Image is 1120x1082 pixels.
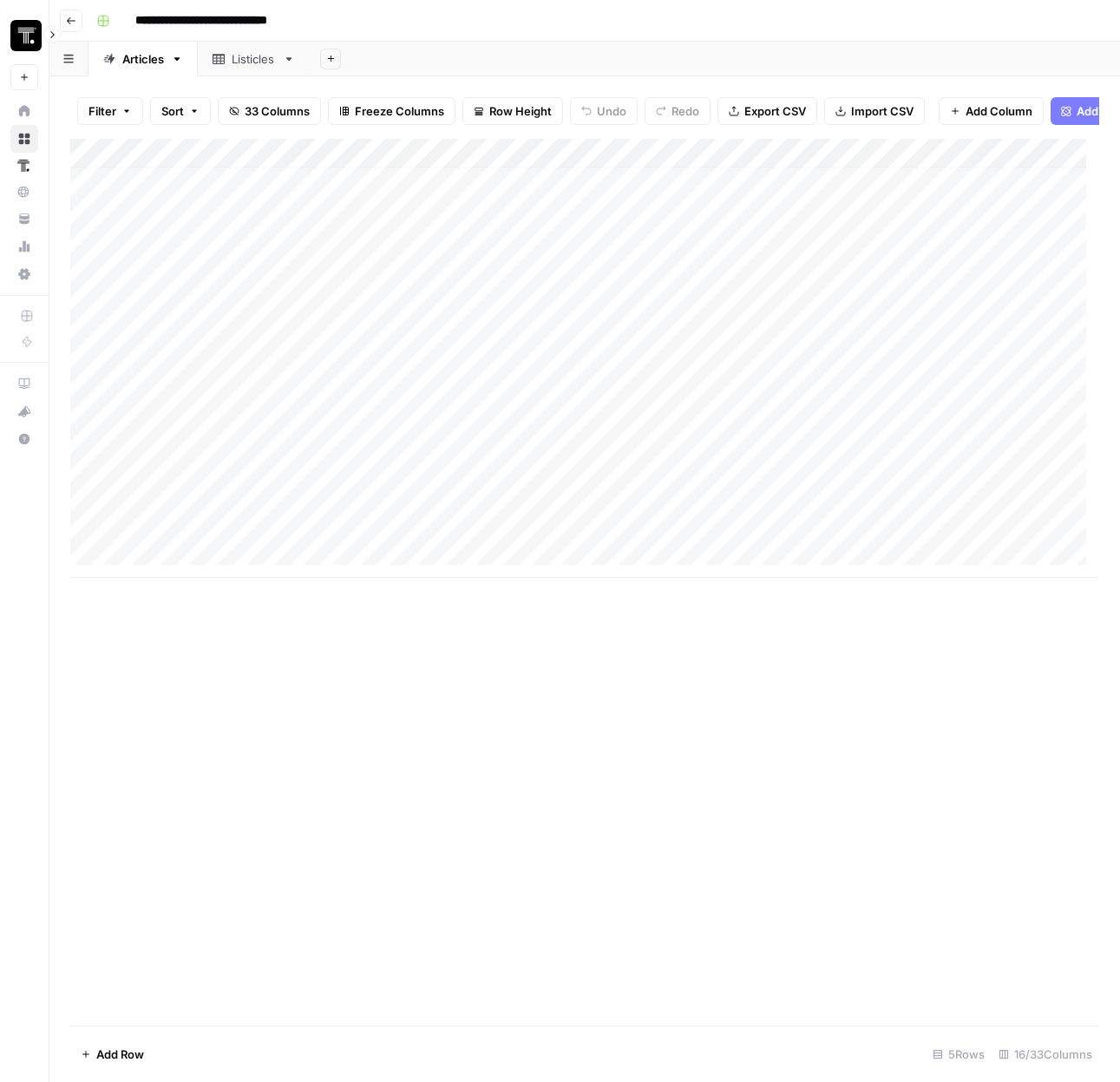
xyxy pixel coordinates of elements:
button: Add Row [70,1040,154,1068]
a: Home [10,97,38,125]
span: Freeze Columns [355,102,444,120]
button: Workspace: Thoughtspot [10,14,38,57]
button: What's new? [10,397,38,425]
a: Articles [88,42,198,76]
a: Usage [10,233,38,260]
a: Listicles [198,42,310,76]
a: Browse [10,125,38,153]
button: Undo [570,97,638,125]
div: Listicles [232,50,276,68]
button: Redo [645,97,711,125]
div: 16/33 Columns [992,1040,1099,1068]
button: Filter [77,97,143,125]
button: Export CSV [717,97,817,125]
button: Freeze Columns [328,97,455,125]
button: Help + Support [10,425,38,453]
div: Articles [122,50,164,68]
span: Import CSV [851,102,914,120]
span: Filter [88,102,116,120]
div: What's new? [11,398,37,424]
span: Export CSV [744,102,806,120]
button: Add Column [939,97,1044,125]
a: Your Data [10,205,38,233]
button: Import CSV [824,97,925,125]
span: Add Row [96,1046,144,1063]
img: em6uifynyh9mio6ldxz8kkfnatao [17,160,29,172]
button: Sort [150,97,211,125]
span: 33 Columns [245,102,310,120]
a: Settings [10,260,38,288]
span: Add Column [966,102,1032,120]
span: Undo [597,102,626,120]
span: Row Height [489,102,552,120]
button: 33 Columns [218,97,321,125]
span: Sort [161,102,184,120]
div: 5 Rows [926,1040,992,1068]
a: AirOps Academy [10,370,38,397]
span: Redo [671,102,699,120]
button: Row Height [462,97,563,125]
img: Thoughtspot Logo [10,20,42,51]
